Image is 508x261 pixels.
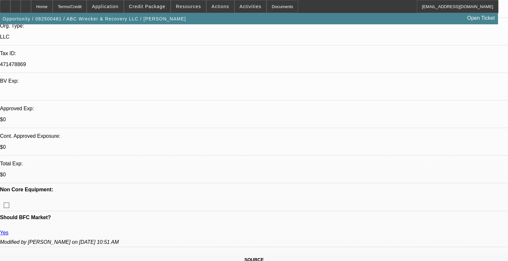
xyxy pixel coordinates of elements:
[124,0,170,13] button: Credit Package
[171,0,206,13] button: Resources
[207,0,234,13] button: Actions
[465,13,497,24] a: Open Ticket
[92,4,118,9] span: Application
[176,4,201,9] span: Resources
[211,4,229,9] span: Actions
[129,4,166,9] span: Credit Package
[3,16,186,21] span: Opportunity / 082500481 / ABC Wrecker & Recovery LLC / [PERSON_NAME]
[235,0,266,13] button: Activities
[240,4,262,9] span: Activities
[87,0,123,13] button: Application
